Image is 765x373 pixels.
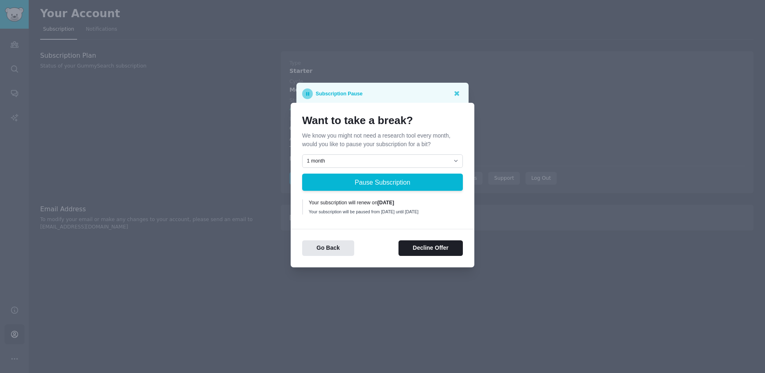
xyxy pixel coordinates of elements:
button: Go Back [302,240,354,256]
div: Your subscription will be paused from [DATE] until [DATE] [309,209,457,215]
p: We know you might not need a research tool every month, would you like to pause your subscription... [302,131,463,149]
b: [DATE] [378,200,394,206]
p: Subscription Pause [316,88,362,99]
button: Pause Subscription [302,174,463,191]
div: Your subscription will renew on [309,199,457,207]
button: Decline Offer [398,240,463,256]
h1: Want to take a break? [302,114,463,127]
